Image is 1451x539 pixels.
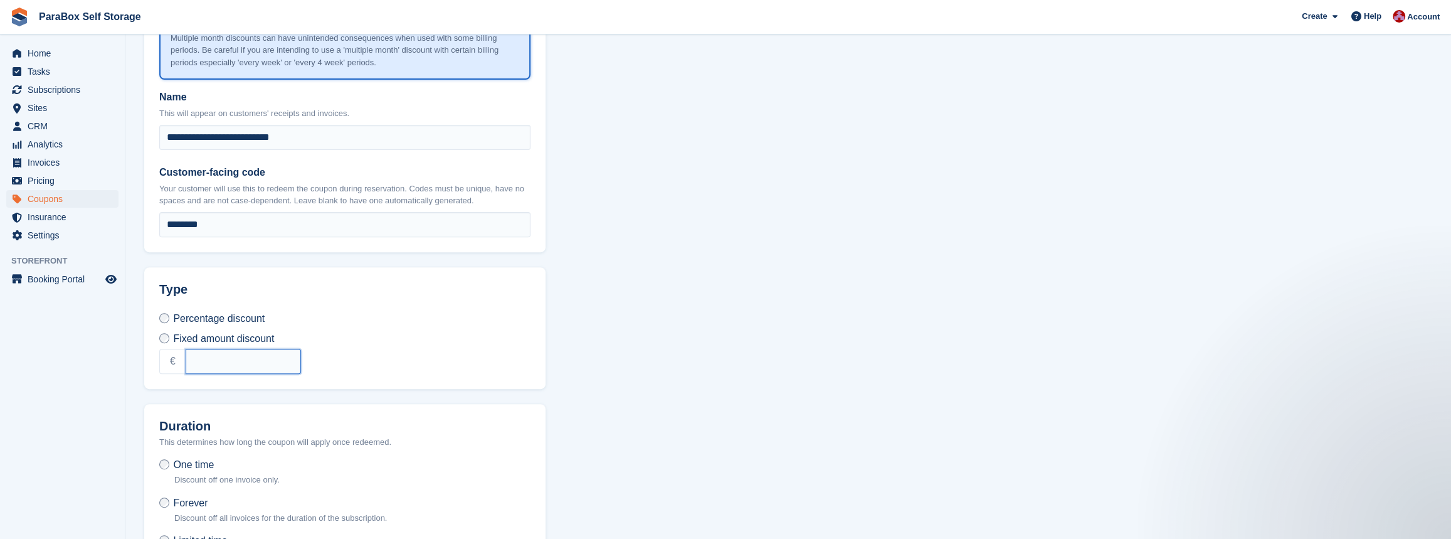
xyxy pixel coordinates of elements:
[28,154,103,171] span: Invoices
[28,270,103,288] span: Booking Portal
[1302,10,1327,23] span: Create
[1393,10,1405,23] img: Yan Grandjean
[28,190,103,208] span: Coupons
[173,498,208,508] span: Forever
[173,333,274,344] span: Fixed amount discount
[159,107,530,120] p: This will appear on customers' receipts and invoices.
[159,459,169,469] input: One time Discount off one invoice only.
[6,63,119,80] a: menu
[6,227,119,244] a: menu
[171,32,519,69] p: Multiple month discounts can have unintended consequences when used with some billing periods. Be...
[6,270,119,288] a: menu
[6,117,119,135] a: menu
[159,436,530,449] p: This determines how long the coupon will apply once redeemed.
[159,313,169,323] input: Percentage discount
[28,227,103,244] span: Settings
[6,208,119,226] a: menu
[6,172,119,189] a: menu
[28,45,103,62] span: Home
[28,172,103,189] span: Pricing
[6,81,119,99] a: menu
[28,117,103,135] span: CRM
[1364,10,1381,23] span: Help
[174,474,280,486] p: Discount off one invoice only.
[6,190,119,208] a: menu
[28,136,103,153] span: Analytics
[6,136,119,153] a: menu
[159,165,530,180] label: Customer-facing code
[174,512,387,525] p: Discount off all invoices for the duration of the subscription.
[28,208,103,226] span: Insurance
[159,183,530,207] p: Your customer will use this to redeem the coupon during reservation. Codes must be unique, have n...
[11,255,125,267] span: Storefront
[159,282,530,297] h2: Type
[103,272,119,287] a: Preview store
[6,99,119,117] a: menu
[6,154,119,171] a: menu
[159,333,169,343] input: Fixed amount discount
[159,419,530,434] h2: Duration
[159,90,530,105] label: Name
[28,63,103,80] span: Tasks
[28,99,103,117] span: Sites
[6,45,119,62] a: menu
[159,498,169,508] input: Forever Discount off all invoices for the duration of the subscription.
[173,459,214,470] span: One time
[173,313,265,324] span: Percentage discount
[28,81,103,99] span: Subscriptions
[10,8,29,26] img: stora-icon-8386f47178a22dfd0bd8f6a31ec36ba5ce8667c1dd55bd0f319d3a0aa187defe.svg
[34,6,146,27] a: ParaBox Self Storage
[1407,11,1440,23] span: Account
